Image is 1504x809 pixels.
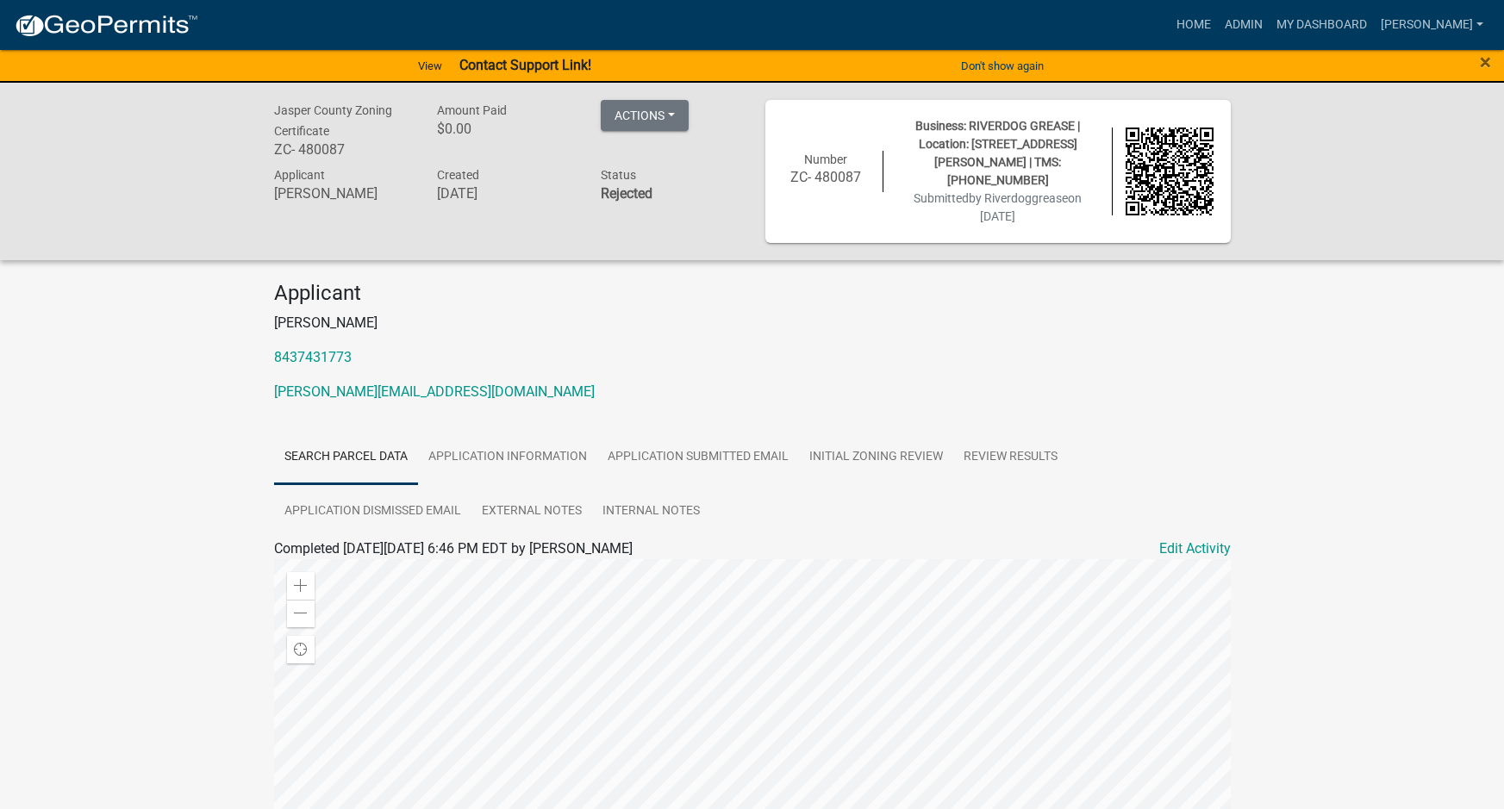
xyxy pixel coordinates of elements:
h4: Applicant [274,281,1231,306]
span: Business: RIVERDOG GREASE | Location: [STREET_ADDRESS][PERSON_NAME] | TMS: [PHONE_NUMBER] [915,119,1080,187]
button: Close [1480,52,1491,72]
a: Admin [1218,9,1270,41]
span: by Riverdoggrease [969,191,1068,205]
span: Completed [DATE][DATE] 6:46 PM EDT by [PERSON_NAME] [274,540,633,557]
span: Status [601,168,636,182]
h6: $0.00 [437,121,575,137]
div: Zoom out [287,600,315,627]
div: Zoom in [287,572,315,600]
img: QR code [1126,128,1214,215]
a: View [411,52,449,80]
h6: [DATE] [437,185,575,202]
h6: ZC- 480087 [274,141,412,158]
a: Review Results [953,430,1068,485]
button: Don't show again [954,52,1051,80]
span: Applicant [274,168,325,182]
a: My Dashboard [1270,9,1374,41]
a: Application Dismissed Email [274,484,471,539]
strong: Contact Support Link! [459,57,591,73]
a: [PERSON_NAME] [1374,9,1490,41]
h6: [PERSON_NAME] [274,185,412,202]
a: 8437431773 [274,349,352,365]
span: Number [804,152,847,166]
span: Submitted on [DATE] [914,191,1082,223]
a: Edit Activity [1159,538,1231,559]
span: × [1480,50,1491,74]
a: Search Parcel Data [274,430,418,485]
a: Internal Notes [592,484,710,539]
div: Find my location [287,636,315,663]
p: [PERSON_NAME] [274,313,1231,333]
h6: ZC- 480087 [783,169,871,185]
strong: Rejected [601,185,652,202]
span: Jasper County Zoning Certificate [274,103,392,138]
span: Created [437,168,479,182]
span: Amount Paid [437,103,507,117]
a: Home [1170,9,1218,41]
a: Application Submitted Email [597,430,799,485]
a: Application Information [418,430,597,485]
button: Actions [601,100,689,131]
a: External Notes [471,484,592,539]
a: [PERSON_NAME][EMAIL_ADDRESS][DOMAIN_NAME] [274,383,595,400]
a: Initial Zoning Review [799,430,953,485]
